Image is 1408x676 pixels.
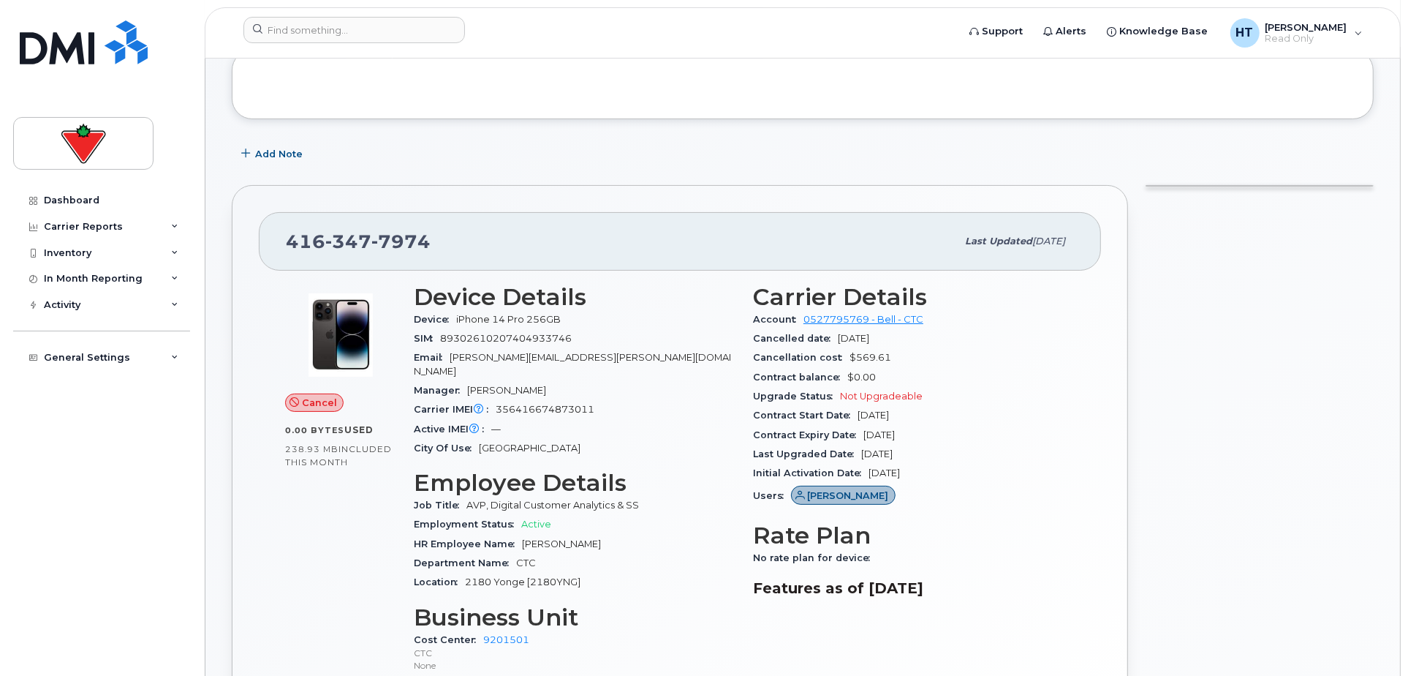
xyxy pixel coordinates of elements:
[965,236,1032,247] span: Last updated
[753,372,847,383] span: Contract balance
[753,284,1075,310] h3: Carrier Details
[414,470,735,496] h3: Employee Details
[753,522,1075,549] h3: Rate Plan
[983,24,1023,39] span: Support
[414,500,466,511] span: Job Title
[496,404,594,415] span: 356416674873011
[414,634,483,645] span: Cost Center
[753,448,861,459] span: Last Upgraded Date
[414,352,450,363] span: Email
[414,519,521,530] span: Employment Status
[1056,24,1087,39] span: Alerts
[1265,21,1347,33] span: [PERSON_NAME]
[456,314,561,325] span: iPhone 14 Pro 256GB
[440,333,572,344] span: 89302610207404933746
[791,490,896,501] a: [PERSON_NAME]
[302,396,337,410] span: Cancel
[753,314,803,325] span: Account
[285,444,338,454] span: 238.93 MB
[479,443,580,454] span: [GEOGRAPHIC_DATA]
[863,429,895,440] span: [DATE]
[232,141,315,168] button: Add Note
[849,352,891,363] span: $569.61
[414,424,491,435] span: Active IMEI
[1120,24,1208,39] span: Knowledge Base
[414,647,735,659] p: CTC
[753,429,863,440] span: Contract Expiry Date
[753,579,1075,597] h3: Features as of [DATE]
[414,333,440,344] span: SIM
[522,538,601,549] span: [PERSON_NAME]
[285,425,344,435] span: 0.00 Bytes
[414,538,522,549] span: HR Employee Name
[285,443,392,467] span: included this month
[344,424,374,435] span: used
[414,385,467,396] span: Manager
[414,284,735,310] h3: Device Details
[753,552,877,563] span: No rate plan for device
[521,519,551,530] span: Active
[858,410,889,421] span: [DATE]
[1034,17,1097,46] a: Alerts
[861,448,893,459] span: [DATE]
[371,230,431,252] span: 7974
[414,604,735,631] h3: Business Unit
[297,291,385,379] img: image20231002-3703462-11aim6e.jpeg
[414,352,731,376] span: [PERSON_NAME][EMAIL_ADDRESS][PERSON_NAME][DOMAIN_NAME]
[414,557,516,568] span: Department Name
[1265,33,1347,45] span: Read Only
[491,424,501,435] span: —
[243,17,465,43] input: Find something...
[414,404,496,415] span: Carrier IMEI
[483,634,529,645] a: 9201501
[414,659,735,672] p: None
[414,314,456,325] span: Device
[1097,17,1219,46] a: Knowledge Base
[753,352,849,363] span: Cancellation cost
[868,467,900,478] span: [DATE]
[286,230,431,252] span: 416
[1032,236,1065,247] span: [DATE]
[325,230,371,252] span: 347
[803,314,923,325] a: 0527795769 - Bell - CTC
[753,410,858,421] span: Contract Start Date
[808,489,889,503] span: [PERSON_NAME]
[753,333,838,344] span: Cancelled date
[414,443,479,454] span: City Of Use
[467,385,546,396] span: [PERSON_NAME]
[1220,18,1373,48] div: Heidi Tran
[753,391,840,402] span: Upgrade Status
[516,557,536,568] span: CTC
[838,333,869,344] span: [DATE]
[847,372,876,383] span: $0.00
[753,490,791,501] span: Users
[465,577,580,587] span: 2180 Yonge [2180YNG]
[466,500,639,511] span: AVP, Digital Customer Analytics & SS
[1236,24,1254,42] span: HT
[960,17,1034,46] a: Support
[753,467,868,478] span: Initial Activation Date
[414,577,465,587] span: Location
[840,391,923,402] span: Not Upgradeable
[255,147,303,161] span: Add Note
